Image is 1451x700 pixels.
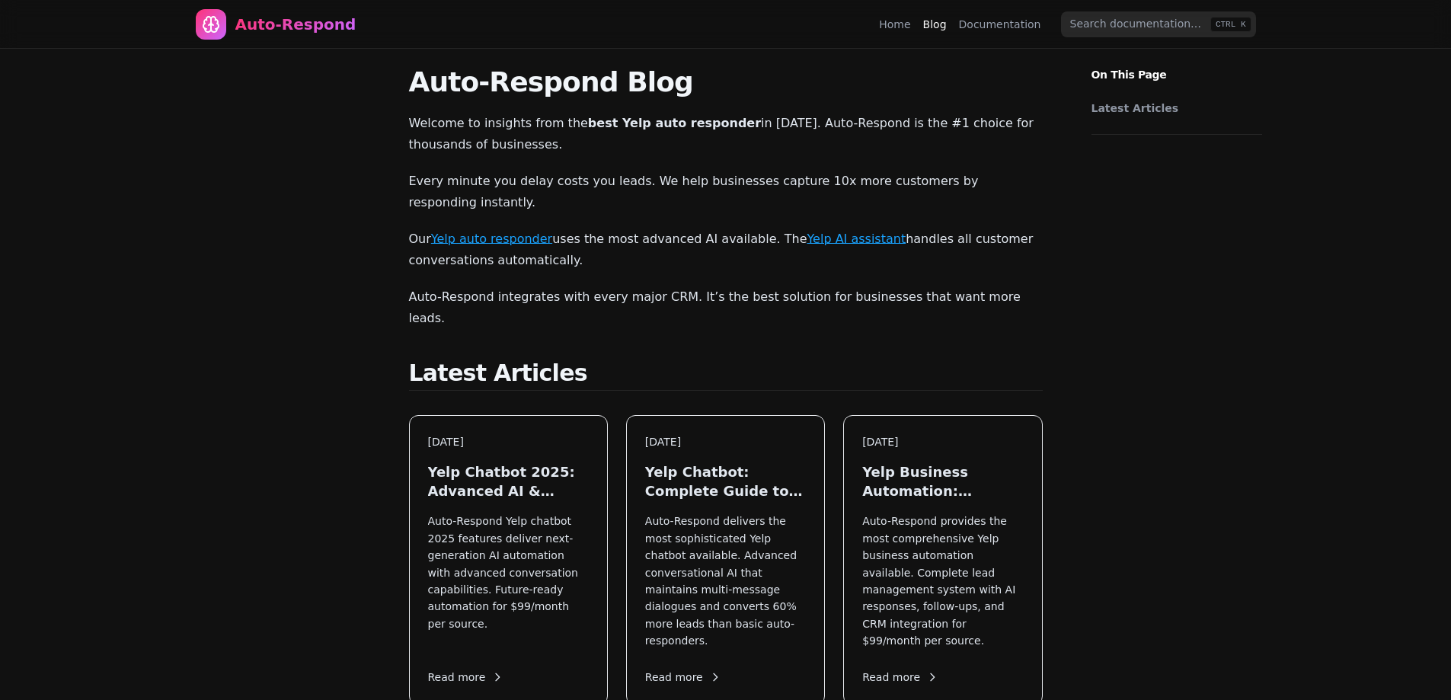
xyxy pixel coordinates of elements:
[196,9,356,40] a: Home page
[409,360,1043,391] h2: Latest Articles
[428,670,504,686] span: Read more
[645,670,721,686] span: Read more
[1091,101,1254,116] a: Latest Articles
[923,17,947,32] a: Blog
[409,171,1043,213] p: Every minute you delay costs you leads. We help businesses capture 10x more customers by respondi...
[431,232,552,246] a: Yelp auto responder
[428,434,589,450] div: [DATE]
[645,434,806,450] div: [DATE]
[235,14,356,35] div: Auto-Respond
[645,513,806,649] p: Auto-Respond delivers the most sophisticated Yelp chatbot available. Advanced conversational AI t...
[428,513,589,649] p: Auto-Respond Yelp chatbot 2025 features deliver next-generation AI automation with advanced conve...
[409,113,1043,155] p: Welcome to insights from the in [DATE]. Auto-Respond is the #1 choice for thousands of businesses.
[1061,11,1256,37] input: Search documentation…
[807,232,906,246] a: Yelp AI assistant
[862,513,1023,649] p: Auto-Respond provides the most comprehensive Yelp business automation available. Complete lead ma...
[862,462,1023,500] h3: Yelp Business Automation: Complete System Saves 10+ Hours
[862,434,1023,450] div: [DATE]
[409,67,1043,97] h1: Auto-Respond Blog
[862,670,938,686] span: Read more
[588,116,761,130] strong: best Yelp auto responder
[959,17,1041,32] a: Documentation
[1079,49,1274,82] p: On This Page
[879,17,910,32] a: Home
[409,229,1043,271] p: Our uses the most advanced AI available. The handles all customer conversations automatically.
[409,286,1043,329] p: Auto-Respond integrates with every major CRM. It’s the best solution for businesses that want mor...
[428,462,589,500] h3: Yelp Chatbot 2025: Advanced AI & Future Automation
[645,462,806,500] h3: Yelp Chatbot: Complete Guide to Automated Conversations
